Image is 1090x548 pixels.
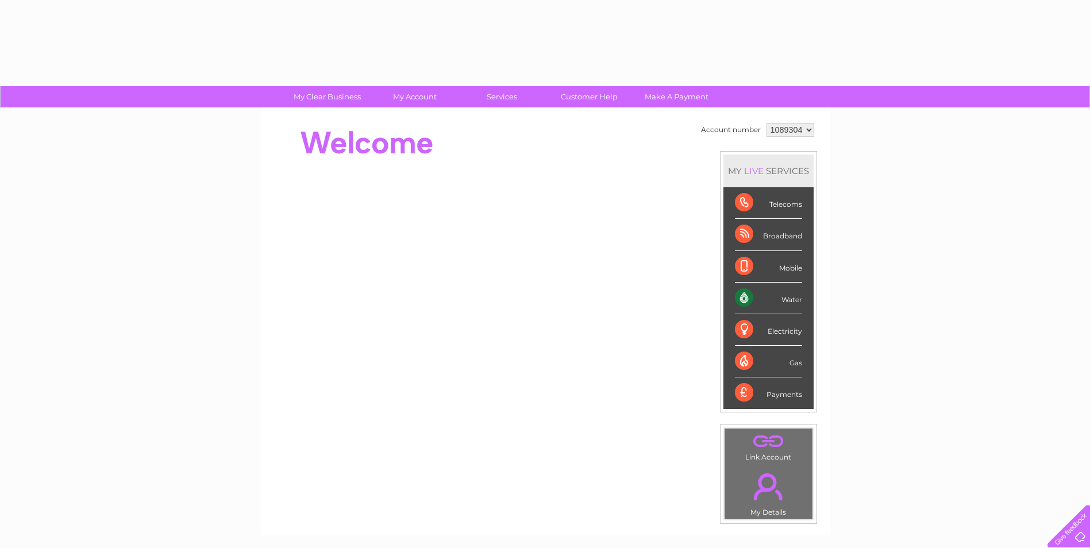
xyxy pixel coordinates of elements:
div: Payments [735,377,802,408]
a: My Account [367,86,462,107]
div: LIVE [742,165,766,176]
div: Gas [735,346,802,377]
div: Telecoms [735,187,802,219]
div: Water [735,283,802,314]
a: Services [455,86,549,107]
td: My Details [724,464,813,520]
td: Account number [698,120,764,140]
div: Electricity [735,314,802,346]
a: . [727,431,810,451]
a: . [727,466,810,507]
a: My Clear Business [280,86,375,107]
div: MY SERVICES [723,155,814,187]
td: Link Account [724,428,813,464]
div: Mobile [735,251,802,283]
a: Customer Help [542,86,637,107]
div: Broadband [735,219,802,250]
a: Make A Payment [629,86,724,107]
